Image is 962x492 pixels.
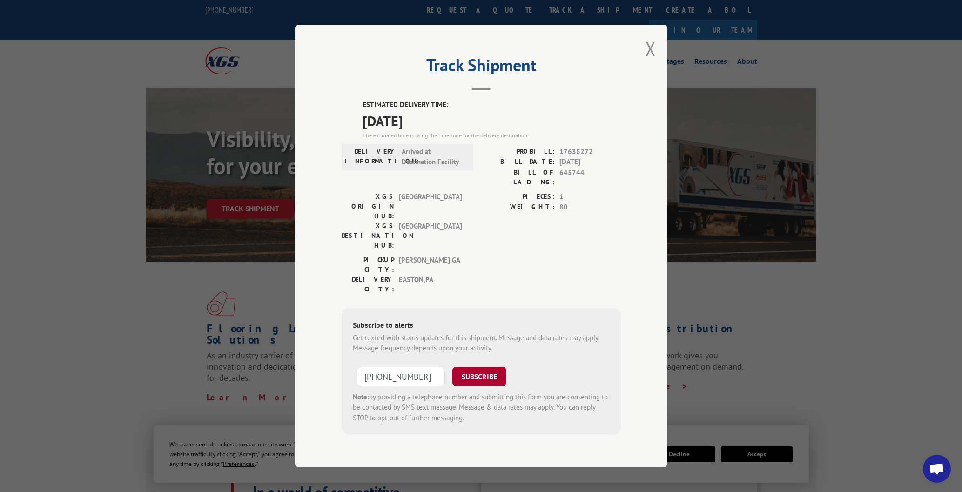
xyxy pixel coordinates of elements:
span: [PERSON_NAME] , GA [399,255,462,274]
button: Close modal [646,36,656,61]
span: [DATE] [363,110,621,131]
span: 645744 [559,167,621,187]
label: BILL OF LADING: [481,167,555,187]
span: 1 [559,191,621,202]
label: PROBILL: [481,146,555,157]
span: EASTON , PA [399,274,462,294]
span: 80 [559,202,621,213]
span: 17638272 [559,146,621,157]
label: ESTIMATED DELIVERY TIME: [363,100,621,110]
h2: Track Shipment [342,59,621,76]
button: SUBSCRIBE [452,366,506,386]
span: [DATE] [559,157,621,168]
div: Subscribe to alerts [353,319,610,332]
label: XGS ORIGIN HUB: [342,191,394,221]
label: XGS DESTINATION HUB: [342,221,394,250]
span: [GEOGRAPHIC_DATA] [399,221,462,250]
span: [GEOGRAPHIC_DATA] [399,191,462,221]
label: DELIVERY INFORMATION: [344,146,397,167]
div: The estimated time is using the time zone for the delivery destination. [363,131,621,139]
label: PIECES: [481,191,555,202]
label: PICKUP CITY: [342,255,394,274]
div: Get texted with status updates for this shipment. Message and data rates may apply. Message frequ... [353,332,610,353]
input: Phone Number [357,366,445,386]
div: by providing a telephone number and submitting this form you are consenting to be contacted by SM... [353,391,610,423]
div: Open chat [923,455,951,483]
label: DELIVERY CITY: [342,274,394,294]
span: Arrived at Destination Facility [402,146,464,167]
strong: Note: [353,392,369,401]
label: WEIGHT: [481,202,555,213]
label: BILL DATE: [481,157,555,168]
